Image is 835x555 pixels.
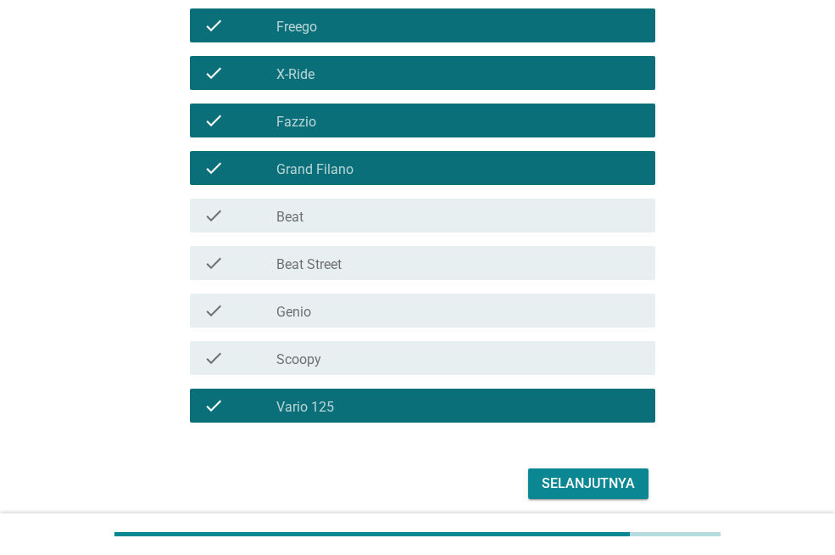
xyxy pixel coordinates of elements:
[203,300,224,321] i: check
[276,256,342,273] label: Beat Street
[276,209,303,226] label: Beat
[203,395,224,416] i: check
[203,348,224,368] i: check
[276,66,315,83] label: X-Ride
[276,161,353,178] label: Grand Filano
[276,351,321,368] label: Scoopy
[203,205,224,226] i: check
[276,19,317,36] label: Freego
[203,63,224,83] i: check
[203,15,224,36] i: check
[542,474,635,494] div: Selanjutnya
[203,110,224,131] i: check
[203,253,224,273] i: check
[276,399,334,416] label: Vario 125
[276,304,311,321] label: Genio
[203,158,224,178] i: check
[276,114,316,131] label: Fazzio
[528,468,649,499] button: Selanjutnya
